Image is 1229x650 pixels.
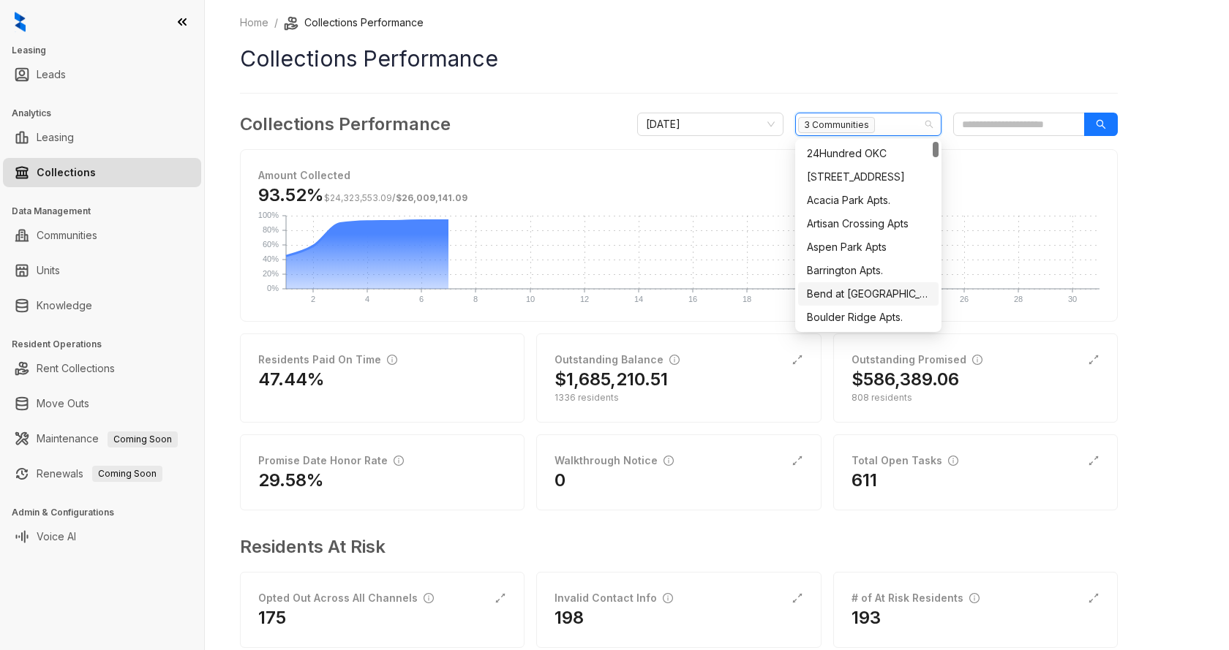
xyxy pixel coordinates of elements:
text: 40% [263,254,279,263]
span: October 2025 [646,113,775,135]
div: Opted Out Across All Channels [258,590,434,606]
span: info-circle [948,456,958,466]
div: Boulder Ridge Apts. [798,306,939,329]
text: 8 [473,295,478,303]
a: Rent Collections [37,354,115,383]
text: 80% [263,225,279,234]
strong: Amount Collected [258,169,350,181]
h3: Collections Performance [240,111,451,137]
a: Collections [37,158,96,187]
h2: 198 [555,606,584,630]
div: Bend at New Road [798,282,939,306]
div: Barrington Apts. [807,262,930,279]
span: info-circle [394,456,404,466]
h2: 29.58% [258,469,324,492]
div: Barrington Apts. [798,259,939,282]
img: logo [15,12,26,32]
a: RenewalsComing Soon [37,459,162,488]
div: Total Open Tasks [852,453,958,469]
div: Aspen Park Apts [798,235,939,259]
div: Invalid Contact Info [555,590,673,606]
span: info-circle [969,593,980,603]
span: info-circle [664,456,674,466]
h3: Residents At Risk [240,534,1106,560]
span: expand-alt [1088,592,1100,604]
span: expand-alt [792,455,803,466]
text: 100% [258,211,279,219]
h3: 93.52% [258,184,467,207]
div: [STREET_ADDRESS] [807,169,930,185]
h2: $586,389.06 [852,368,959,391]
div: Boulder Ridge Apts. [807,309,930,325]
li: Leasing [3,123,201,152]
h2: 0 [555,469,565,492]
text: 16 [688,295,697,303]
span: expand-alt [495,592,506,604]
h3: Admin & Configurations [12,506,204,519]
li: Units [3,256,201,285]
text: 60% [263,240,279,249]
li: Renewals [3,459,201,488]
li: Knowledge [3,291,201,320]
span: $26,009,141.09 [396,192,467,203]
li: Voice AI [3,522,201,551]
text: 20% [263,269,279,278]
div: 1336 residents [555,391,803,404]
span: 3 Communities [798,117,875,133]
h2: $1,685,210.51 [555,368,668,391]
div: # of At Risk Residents [852,590,980,606]
h2: 193 [852,606,881,630]
span: info-circle [424,593,434,603]
div: Acacia Park Apts. [798,189,939,212]
div: Bend at [GEOGRAPHIC_DATA] [807,286,930,302]
h2: 611 [852,469,877,492]
span: expand-alt [792,354,803,366]
li: Collections Performance [284,15,424,31]
span: Coming Soon [108,431,178,447]
span: / [324,192,467,203]
div: Outstanding Balance [555,352,680,368]
a: Leads [37,60,66,89]
li: Move Outs [3,389,201,418]
span: search [1096,119,1106,129]
div: Acacia Park Apts. [807,192,930,208]
div: Promise Date Honor Rate [258,453,404,469]
a: Leasing [37,123,74,152]
li: Rent Collections [3,354,201,383]
span: expand-alt [792,592,803,604]
div: Aspen Park Apts [807,239,930,255]
text: 14 [634,295,643,303]
div: 97 North Oak [798,165,939,189]
span: info-circle [663,593,673,603]
h3: Leasing [12,44,204,57]
div: Artisan Crossing Apts [798,212,939,235]
div: Walkthrough Notice [555,453,674,469]
li: Collections [3,158,201,187]
span: info-circle [669,355,680,365]
a: Knowledge [37,291,92,320]
div: 808 residents [852,391,1100,404]
a: Move Outs [37,389,89,418]
span: expand-alt [1088,354,1100,366]
h3: Data Management [12,205,204,218]
text: 26 [960,295,969,303]
text: 6 [419,295,424,303]
text: 28 [1014,295,1023,303]
li: Communities [3,221,201,250]
a: Home [237,15,271,31]
div: Residents Paid On Time [258,352,397,368]
text: 12 [580,295,589,303]
span: info-circle [387,355,397,365]
span: Coming Soon [92,466,162,482]
div: Artisan Crossing Apts [807,216,930,232]
li: Maintenance [3,424,201,453]
text: 18 [743,295,751,303]
span: expand-alt [1088,455,1100,466]
text: 10 [526,295,535,303]
li: / [274,15,278,31]
h3: Resident Operations [12,338,204,351]
h2: 47.44% [258,368,325,391]
a: Communities [37,221,97,250]
div: 24Hundred OKC [798,142,939,165]
text: 30 [1068,295,1077,303]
